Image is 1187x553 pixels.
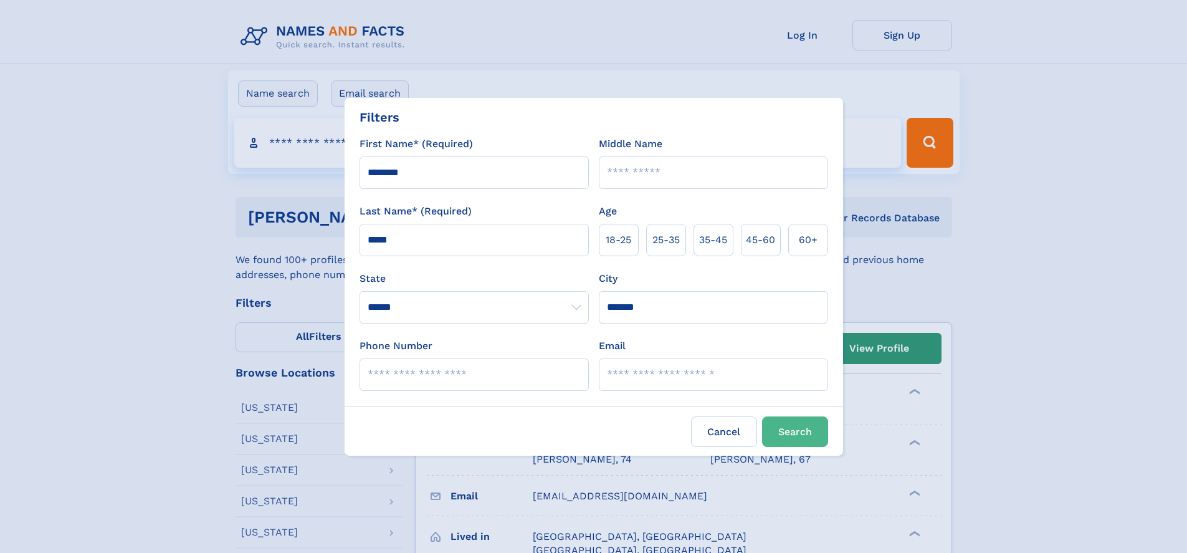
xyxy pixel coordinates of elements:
label: Middle Name [599,137,662,151]
label: State [360,271,589,286]
button: Search [762,416,828,447]
label: Last Name* (Required) [360,204,472,219]
label: First Name* (Required) [360,137,473,151]
label: Phone Number [360,339,432,353]
label: Cancel [691,416,757,447]
label: City [599,271,617,286]
span: 60+ [799,233,818,248]
span: 18‑25 [606,233,631,248]
div: Filters [360,108,399,127]
span: 45‑60 [746,233,775,248]
label: Email [599,339,626,353]
span: 35‑45 [699,233,727,248]
span: 25‑35 [652,233,680,248]
label: Age [599,204,617,219]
